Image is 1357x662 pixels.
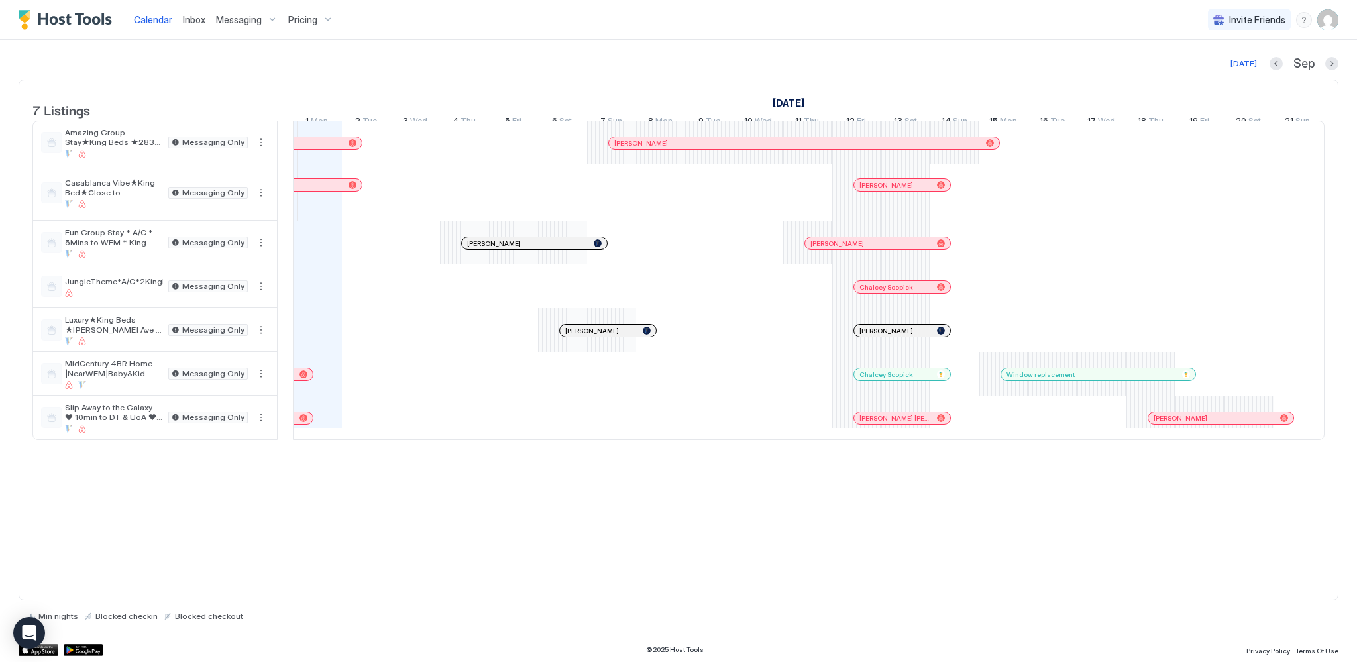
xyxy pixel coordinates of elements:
a: September 1, 2025 [769,93,808,113]
a: September 3, 2025 [400,113,431,132]
a: September 14, 2025 [938,113,971,132]
a: Calendar [134,13,172,27]
span: [PERSON_NAME] [565,327,619,335]
span: Min nights [38,611,78,621]
span: [PERSON_NAME] [859,327,913,335]
span: © 2025 Host Tools [646,645,704,654]
span: 6 [552,115,557,129]
span: 17 [1087,115,1096,129]
a: September 17, 2025 [1084,113,1118,132]
span: Wed [1098,115,1115,129]
a: September 1, 2025 [302,113,331,132]
span: Messaging [216,14,262,26]
a: September 15, 2025 [986,113,1020,132]
span: Calendar [134,14,172,25]
span: Tue [1050,115,1065,129]
div: User profile [1317,9,1338,30]
a: September 21, 2025 [1281,113,1313,132]
span: 7 Listings [32,99,90,119]
button: More options [253,135,269,150]
div: Open Intercom Messenger [13,617,45,649]
span: Tue [362,115,377,129]
span: 16 [1040,115,1048,129]
span: [PERSON_NAME] [859,181,913,190]
button: More options [253,235,269,250]
span: 7 [600,115,606,129]
span: Sun [1295,115,1310,129]
span: 10 [744,115,753,129]
a: Host Tools Logo [19,10,118,30]
span: Mon [655,115,673,129]
span: 9 [698,115,704,129]
span: Invite Friends [1229,14,1285,26]
span: Blocked checkin [95,611,158,621]
span: Slip Away to the Galaxy ♥ 10min to DT & UoA ♥ Baby Friendly ♥ Free Parking [65,402,163,422]
span: Fri [1200,115,1209,129]
span: 18 [1138,115,1146,129]
span: 1 [305,115,309,129]
span: Terms Of Use [1295,647,1338,655]
div: [DATE] [1230,58,1257,70]
span: 21 [1285,115,1293,129]
div: menu [253,235,269,250]
a: Privacy Policy [1246,643,1290,657]
a: September 9, 2025 [695,113,724,132]
a: September 2, 2025 [352,113,380,132]
span: Sat [904,115,917,129]
button: More options [253,366,269,382]
span: Sun [953,115,967,129]
span: Inbox [183,14,205,25]
div: menu [253,366,269,382]
div: menu [253,135,269,150]
span: Wed [410,115,427,129]
a: September 18, 2025 [1134,113,1167,132]
button: Next month [1325,57,1338,70]
span: Window replacement [1006,370,1075,379]
a: September 16, 2025 [1036,113,1068,132]
span: Amazing Group Stay★King Beds ★2837 SQ FT★Baby Friendly★Smart Home★Free parking [65,127,163,147]
span: Fri [857,115,866,129]
span: Wed [755,115,772,129]
span: 3 [403,115,408,129]
a: September 7, 2025 [597,113,625,132]
button: More options [253,185,269,201]
button: More options [253,322,269,338]
span: Thu [804,115,819,129]
span: Tue [706,115,720,129]
a: September 10, 2025 [741,113,775,132]
span: Pricing [288,14,317,26]
span: [PERSON_NAME] [PERSON_NAME] [859,414,932,423]
span: 2 [355,115,360,129]
button: More options [253,278,269,294]
a: App Store [19,644,58,656]
button: [DATE] [1228,56,1259,72]
span: Sep [1293,56,1315,72]
span: 4 [453,115,459,129]
button: Previous month [1270,57,1283,70]
a: September 13, 2025 [891,113,920,132]
a: September 4, 2025 [449,113,479,132]
span: Chalcey Scopick [859,370,913,379]
span: 14 [942,115,951,129]
span: 12 [846,115,855,129]
span: Sat [559,115,572,129]
span: Fun Group Stay * A/C * 5Mins to WEM * King Bed * Sleep16 * Crib* [65,227,163,247]
span: 5 [505,115,510,129]
span: 8 [648,115,653,129]
a: September 11, 2025 [792,113,822,132]
span: [PERSON_NAME] [1154,414,1207,423]
span: Blocked checkout [175,611,243,621]
span: JungleTheme*A/C*2KingBeds*BabyFriendly*Sleep10*3BR [65,276,163,286]
div: menu [253,322,269,338]
a: Google Play Store [64,644,103,656]
a: September 6, 2025 [549,113,575,132]
span: [PERSON_NAME] [614,139,668,148]
span: Luxury★King Beds ★[PERSON_NAME] Ave ★Smart Home ★Free Parking [65,315,163,335]
button: More options [253,410,269,425]
a: September 5, 2025 [502,113,525,132]
a: September 20, 2025 [1232,113,1264,132]
span: 19 [1189,115,1198,129]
